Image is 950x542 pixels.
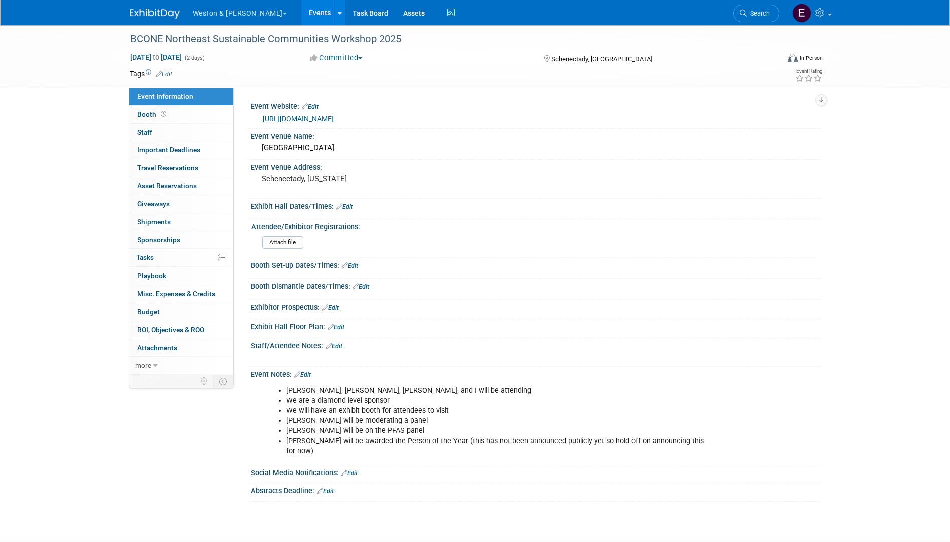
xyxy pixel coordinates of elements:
[130,69,172,79] td: Tags
[129,159,233,177] a: Travel Reservations
[129,321,233,339] a: ROI, Objectives & ROO
[263,115,334,123] a: [URL][DOMAIN_NAME]
[137,128,152,136] span: Staff
[795,69,822,74] div: Event Rating
[733,5,779,22] a: Search
[137,200,170,208] span: Giveaways
[251,300,821,313] div: Exhibitor Prospectus:
[262,174,477,183] pre: Schenectady, [US_STATE]
[251,465,821,478] div: Social Media Notifications:
[353,283,369,290] a: Edit
[251,129,821,141] div: Event Venue Name:
[286,416,705,426] li: [PERSON_NAME] will be moderating a panel
[302,103,319,110] a: Edit
[251,199,821,212] div: Exhibit Hall Dates/Times:
[129,249,233,266] a: Tasks
[799,54,823,62] div: In-Person
[127,30,764,48] div: BCONE Northeast Sustainable Communities Workshop 2025
[322,304,339,311] a: Edit
[137,326,204,334] span: ROI, Objectives & ROO
[286,406,705,416] li: We will have an exhibit booth for attendees to visit
[137,290,215,298] span: Misc. Expenses & Credits
[135,361,151,369] span: more
[159,110,168,118] span: Booth not reserved yet
[137,272,166,280] span: Playbook
[129,106,233,123] a: Booth
[788,54,798,62] img: Format-Inperson.png
[156,71,172,78] a: Edit
[258,140,813,156] div: [GEOGRAPHIC_DATA]
[136,253,154,261] span: Tasks
[342,262,358,269] a: Edit
[251,338,821,351] div: Staff/Attendee Notes:
[251,319,821,332] div: Exhibit Hall Floor Plan:
[251,99,821,112] div: Event Website:
[341,470,358,477] a: Edit
[137,92,193,100] span: Event Information
[137,236,180,244] span: Sponsorships
[336,203,353,210] a: Edit
[251,160,821,172] div: Event Venue Address:
[317,488,334,495] a: Edit
[747,10,770,17] span: Search
[129,177,233,195] a: Asset Reservations
[129,357,233,374] a: more
[184,55,205,61] span: (2 days)
[306,53,366,63] button: Committed
[129,195,233,213] a: Giveaways
[129,124,233,141] a: Staff
[294,371,311,378] a: Edit
[251,279,821,292] div: Booth Dismantle Dates/Times:
[251,258,821,271] div: Booth Set-up Dates/Times:
[286,386,705,396] li: [PERSON_NAME], [PERSON_NAME], [PERSON_NAME], and I will be attending
[251,219,816,232] div: Attendee/Exhibitor Registrations:
[251,483,821,496] div: Abstracts Deadline:
[286,426,705,436] li: [PERSON_NAME] will be on the PFAS panel
[137,218,171,226] span: Shipments
[151,53,161,61] span: to
[137,164,198,172] span: Travel Reservations
[251,367,821,380] div: Event Notes:
[326,343,342,350] a: Edit
[129,303,233,321] a: Budget
[720,52,823,67] div: Event Format
[129,213,233,231] a: Shipments
[792,4,811,23] img: Erin Lucy
[130,53,182,62] span: [DATE] [DATE]
[286,396,705,406] li: We are a diamond level sponsor
[129,88,233,105] a: Event Information
[286,436,705,456] li: [PERSON_NAME] will be awarded the Person of the Year (this has not been announced publicly yet so...
[328,324,344,331] a: Edit
[213,375,233,388] td: Toggle Event Tabs
[551,55,652,63] span: Schenectady, [GEOGRAPHIC_DATA]
[129,231,233,249] a: Sponsorships
[137,308,160,316] span: Budget
[129,141,233,159] a: Important Deadlines
[137,182,197,190] span: Asset Reservations
[196,375,213,388] td: Personalize Event Tab Strip
[129,339,233,357] a: Attachments
[130,9,180,19] img: ExhibitDay
[129,267,233,285] a: Playbook
[129,285,233,303] a: Misc. Expenses & Credits
[137,110,168,118] span: Booth
[137,146,200,154] span: Important Deadlines
[137,344,177,352] span: Attachments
